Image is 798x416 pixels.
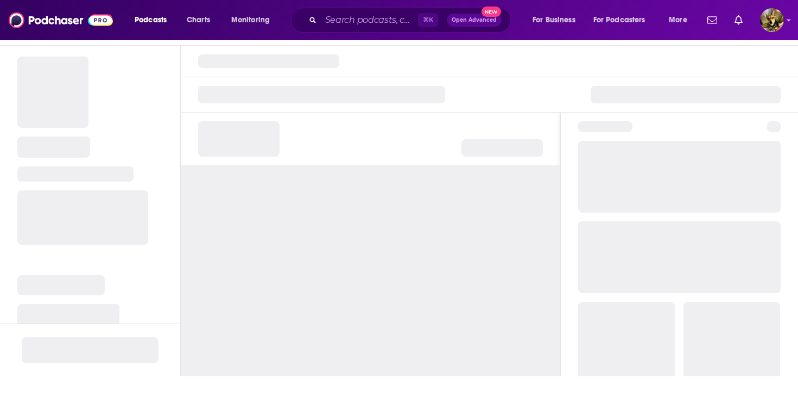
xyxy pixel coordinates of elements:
div: Search podcasts, credits, & more... [301,8,521,33]
button: open menu [661,11,701,29]
img: Podchaser - Follow, Share and Rate Podcasts [9,10,113,30]
a: Show notifications dropdown [730,11,747,29]
button: Open AdvancedNew [447,14,502,27]
button: open menu [224,11,284,29]
span: For Podcasters [593,13,645,28]
span: For Business [533,13,575,28]
span: Monitoring [231,13,270,28]
span: New [482,7,501,17]
img: User Profile [760,8,784,32]
span: ⌘ K [418,13,438,27]
input: Search podcasts, credits, & more... [321,11,418,29]
button: open menu [127,11,181,29]
button: Show profile menu [760,8,784,32]
span: Logged in as SydneyDemo [760,8,784,32]
button: open menu [525,11,589,29]
span: More [669,13,687,28]
a: Charts [180,11,217,29]
span: Charts [187,13,210,28]
a: Show notifications dropdown [703,11,721,29]
span: Podcasts [135,13,167,28]
span: Open Advanced [452,17,497,23]
button: open menu [586,11,661,29]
